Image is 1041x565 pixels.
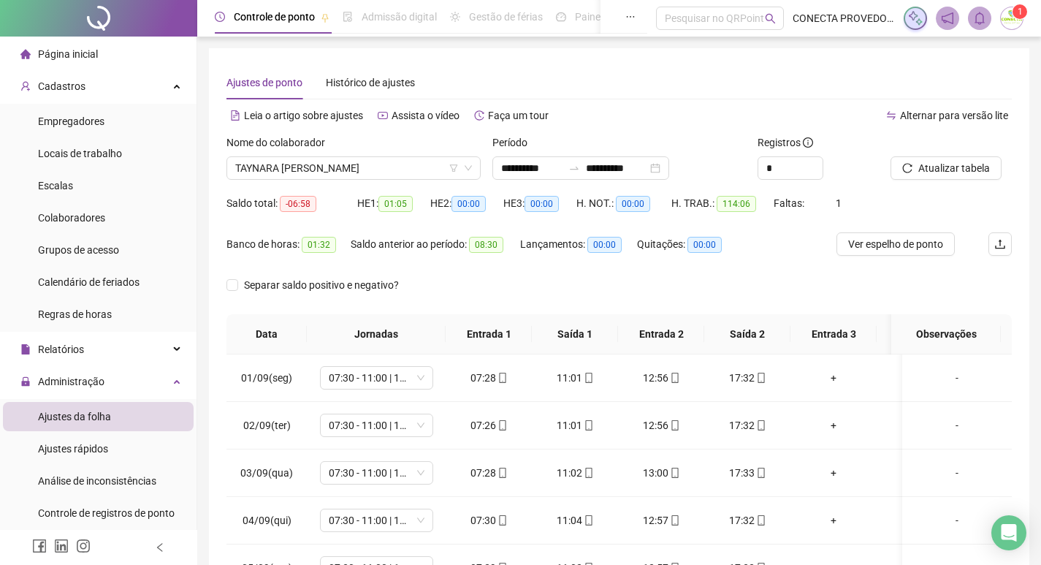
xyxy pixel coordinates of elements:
div: 17:32 [716,370,779,386]
span: 1 [1018,7,1023,17]
div: 07:28 [457,370,520,386]
div: - [914,512,1000,528]
div: 07:28 [457,465,520,481]
div: + [802,417,865,433]
span: CONECTA PROVEDOR DE INTERNET LTDA [793,10,895,26]
div: 12:57 [630,512,693,528]
span: mobile [582,420,594,431]
span: Alternar para versão lite [900,110,1008,121]
div: 11:01 [544,370,606,386]
span: bell [973,12,986,25]
div: 17:32 [716,417,779,433]
div: HE 2: [430,195,503,212]
span: mobile [668,468,680,478]
div: 07:30 [457,512,520,528]
span: mobile [668,515,680,526]
span: user-add [20,81,31,91]
span: facebook [32,539,47,553]
span: pushpin [321,13,329,22]
span: mobile [668,373,680,383]
span: Assista o vídeo [392,110,460,121]
th: Entrada 1 [446,314,532,354]
div: Saldo anterior ao período: [351,236,520,253]
th: Entrada 2 [618,314,704,354]
span: Controle de registros de ponto [38,507,175,519]
div: Open Intercom Messenger [991,515,1026,550]
span: Análise de inconsistências [38,475,156,487]
span: search [765,13,776,24]
span: mobile [668,420,680,431]
span: 01:05 [378,196,413,212]
th: Data [226,314,307,354]
div: Quitações: [637,236,739,253]
span: Faltas: [774,197,807,209]
span: 1 [836,197,842,209]
span: Leia o artigo sobre ajustes [244,110,363,121]
span: mobile [755,515,766,526]
span: file-text [230,110,240,121]
th: Saída 2 [704,314,790,354]
span: sun [450,12,460,22]
span: instagram [76,539,91,553]
span: reload [902,163,912,173]
span: mobile [496,515,508,526]
span: Admissão digital [362,11,437,23]
div: - [914,417,1000,433]
div: HE 3: [503,195,576,212]
span: Colaboradores [38,212,105,224]
div: + [888,370,951,386]
span: 07:30 - 11:00 | 13:00 - 17:30 [329,367,424,389]
span: mobile [496,373,508,383]
span: Faça um tour [488,110,549,121]
span: 08:30 [469,237,503,253]
span: file-done [343,12,353,22]
span: ellipsis [625,12,636,22]
th: Saída 3 [877,314,963,354]
div: 12:56 [630,370,693,386]
span: -06:58 [280,196,316,212]
span: file [20,344,31,354]
span: Escalas [38,180,73,192]
span: swap-right [568,162,580,174]
div: 11:02 [544,465,606,481]
span: Observações [903,326,989,342]
span: 07:30 - 11:00 | 13:00 - 17:30 [329,414,424,436]
span: Grupos de acesso [38,244,119,256]
div: + [888,417,951,433]
span: history [474,110,484,121]
span: 01:32 [302,237,336,253]
span: to [568,162,580,174]
div: + [802,465,865,481]
span: mobile [496,420,508,431]
span: Calendário de feriados [38,276,140,288]
span: mobile [582,373,594,383]
span: Histórico de ajustes [326,77,415,88]
div: + [802,370,865,386]
div: Saldo total: [226,195,357,212]
sup: Atualize o seu contato no menu Meus Dados [1013,4,1027,19]
div: 11:01 [544,417,606,433]
span: dashboard [556,12,566,22]
label: Período [492,134,537,151]
span: 00:00 [451,196,486,212]
span: Controle de ponto [234,11,315,23]
span: Regras de horas [38,308,112,320]
span: youtube [378,110,388,121]
span: filter [449,164,458,172]
span: 02/09(ter) [243,420,291,431]
div: 07:26 [457,417,520,433]
span: 00:00 [687,237,722,253]
span: Cadastros [38,80,85,92]
span: Empregadores [38,115,104,127]
div: 12:56 [630,417,693,433]
span: TAYNARA LETÍCIA FERREIRA DO NASCIMENTO [235,157,472,179]
span: mobile [582,515,594,526]
th: Jornadas [307,314,446,354]
span: 00:00 [525,196,559,212]
th: Saída 1 [532,314,618,354]
div: Banco de horas: [226,236,351,253]
span: mobile [755,373,766,383]
span: 114:06 [717,196,756,212]
span: 00:00 [616,196,650,212]
button: Ver espelho de ponto [836,232,955,256]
